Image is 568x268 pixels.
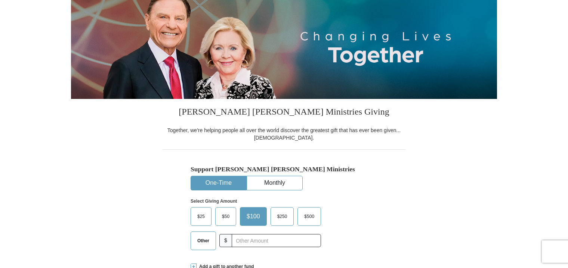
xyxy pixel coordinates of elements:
[194,235,213,246] span: Other
[219,234,232,247] span: $
[191,199,237,204] strong: Select Giving Amount
[163,99,405,127] h3: [PERSON_NAME] [PERSON_NAME] Ministries Giving
[247,176,302,190] button: Monthly
[218,211,233,222] span: $50
[194,211,209,222] span: $25
[232,234,321,247] input: Other Amount
[191,165,377,173] h5: Support [PERSON_NAME] [PERSON_NAME] Ministries
[163,127,405,141] div: Together, we're helping people all over the world discover the greatest gift that has ever been g...
[300,211,318,222] span: $500
[243,211,264,222] span: $100
[274,211,291,222] span: $250
[191,176,246,190] button: One-Time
